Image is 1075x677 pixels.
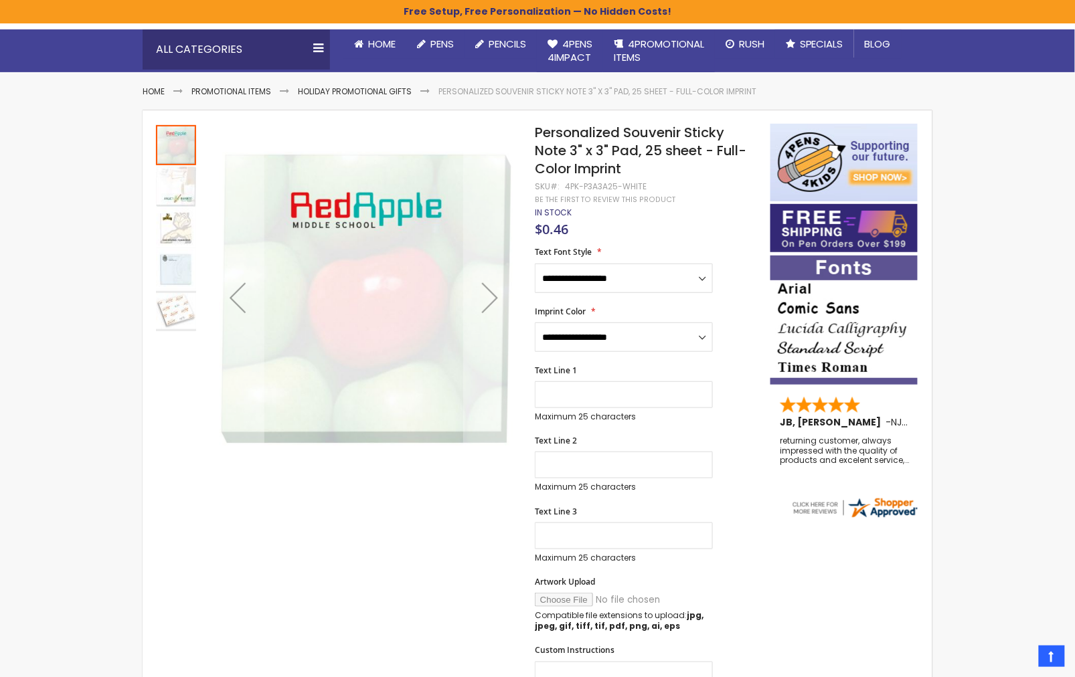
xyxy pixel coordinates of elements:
[406,29,465,59] a: Pens
[565,181,647,192] div: 4PK-P3A3A25-WHITE
[535,207,572,218] div: Availability
[438,86,756,97] li: Personalized Souvenir Sticky Note 3" x 3" Pad, 25 sheet - Full-Color Imprint
[791,496,919,520] img: 4pens.com widget logo
[854,29,902,59] a: Blog
[739,37,764,51] span: Rush
[535,610,713,632] p: Compatible file extensions to upload:
[143,29,330,70] div: All Categories
[298,86,412,97] a: Holiday Promotional Gifts
[156,207,197,248] div: Personalized Souvenir Sticky Note 3" x 3" Pad, 25 sheet - Full-Color Imprint
[156,293,196,329] img: Personalized Souvenir Sticky Note 3" x 3" Pad, 25 sheet - Full-Color Imprint
[603,29,715,73] a: 4PROMOTIONALITEMS
[775,29,854,59] a: Specials
[791,511,919,522] a: 4pens.com certificate URL
[535,306,586,317] span: Imprint Color
[535,246,592,258] span: Text Font Style
[463,124,517,471] div: Next
[535,365,577,376] span: Text Line 1
[780,415,886,429] span: JB, [PERSON_NAME]
[891,415,908,429] span: NJ
[430,37,454,51] span: Pens
[343,29,406,59] a: Home
[156,250,196,290] img: Personalized Souvenir Sticky Note 3" x 3" Pad, 25 sheet - Full-Color Imprint
[800,37,843,51] span: Specials
[535,553,713,563] p: Maximum 25 characters
[489,37,526,51] span: Pencils
[535,576,595,587] span: Artwork Upload
[191,86,271,97] a: Promotional Items
[465,29,537,59] a: Pencils
[156,208,196,248] img: Personalized Souvenir Sticky Note 3" x 3" Pad, 25 sheet - Full-Color Imprint
[535,195,675,205] a: Be the first to review this product
[715,29,775,59] a: Rush
[535,220,568,238] span: $0.46
[865,37,891,51] span: Blog
[535,411,713,422] p: Maximum 25 characters
[886,415,1002,429] span: - ,
[770,204,918,252] img: Free shipping on orders over $199
[535,181,560,192] strong: SKU
[156,165,197,207] div: Personalized Souvenir Sticky Note 3" x 3" Pad, 25 sheet - Full-Color Imprint
[535,609,704,632] strong: jpg, jpeg, gif, tiff, tif, pdf, png, ai, eps
[535,435,577,446] span: Text Line 2
[535,207,572,218] span: In stock
[156,124,197,165] div: Personalized Souvenir Sticky Note 3" x 3" Pad, 25 sheet - Full-Color Imprint
[548,37,592,64] span: 4Pens 4impact
[368,37,396,51] span: Home
[156,248,197,290] div: Personalized Souvenir Sticky Note 3" x 3" Pad, 25 sheet - Full-Color Imprint
[535,506,577,517] span: Text Line 3
[156,290,196,331] div: Personalized Souvenir Sticky Note 3" x 3" Pad, 25 sheet - Full-Color Imprint
[156,167,196,207] img: Personalized Souvenir Sticky Note 3" x 3" Pad, 25 sheet - Full-Color Imprint
[780,436,910,465] div: returning customer, always impressed with the quality of products and excelent service, will retu...
[614,37,704,64] span: 4PROMOTIONAL ITEMS
[965,641,1075,677] iframe: Reseñas de Clientes en Google
[537,29,603,73] a: 4Pens4impact
[535,123,747,178] span: Personalized Souvenir Sticky Note 3" x 3" Pad, 25 sheet - Full-Color Imprint
[211,124,264,471] div: Previous
[211,144,517,448] img: Personalized Souvenir Sticky Note 3" x 3" Pad, 25 sheet - Full-Color Imprint
[770,256,918,385] img: font-personalization-examples
[143,86,165,97] a: Home
[770,124,918,201] img: 4pens 4 kids
[535,644,614,656] span: Custom Instructions
[535,482,713,492] p: Maximum 25 characters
